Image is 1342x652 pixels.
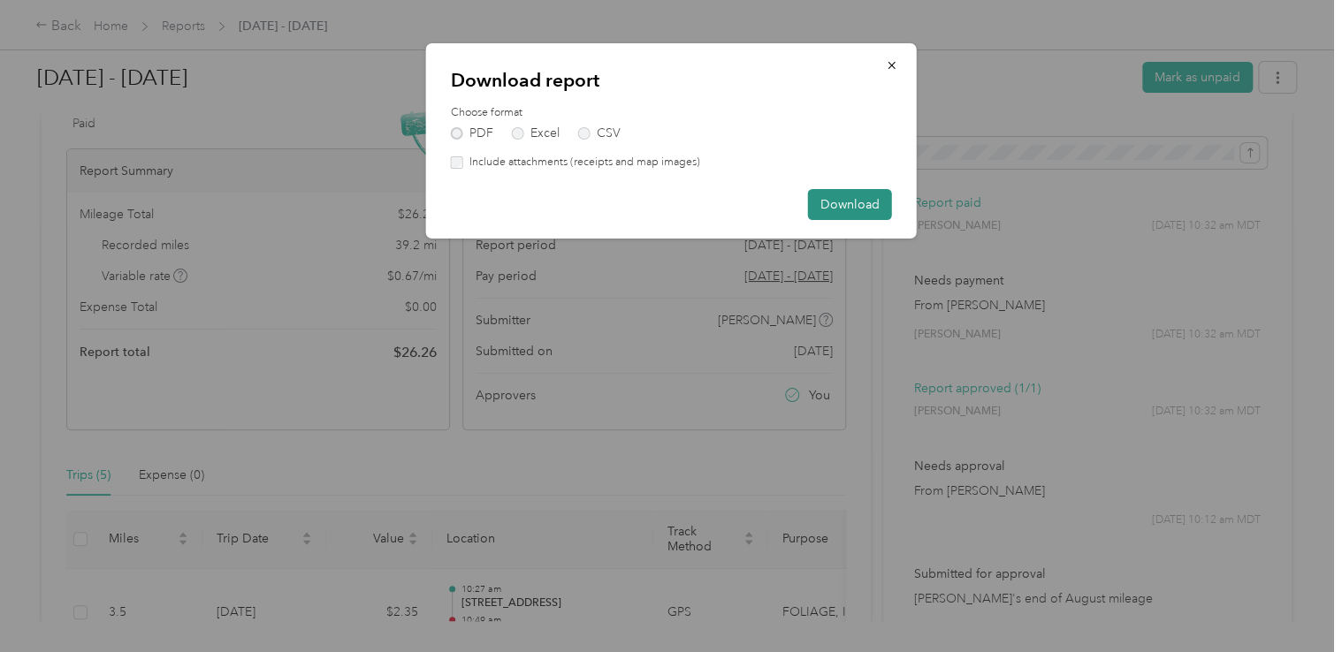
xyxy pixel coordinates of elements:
[578,127,621,140] label: CSV
[1243,553,1342,652] iframe: Everlance-gr Chat Button Frame
[808,189,892,220] button: Download
[512,127,560,140] label: Excel
[451,127,493,140] label: PDF
[451,68,892,93] p: Download report
[463,155,700,171] label: Include attachments (receipts and map images)
[451,105,892,121] label: Choose format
